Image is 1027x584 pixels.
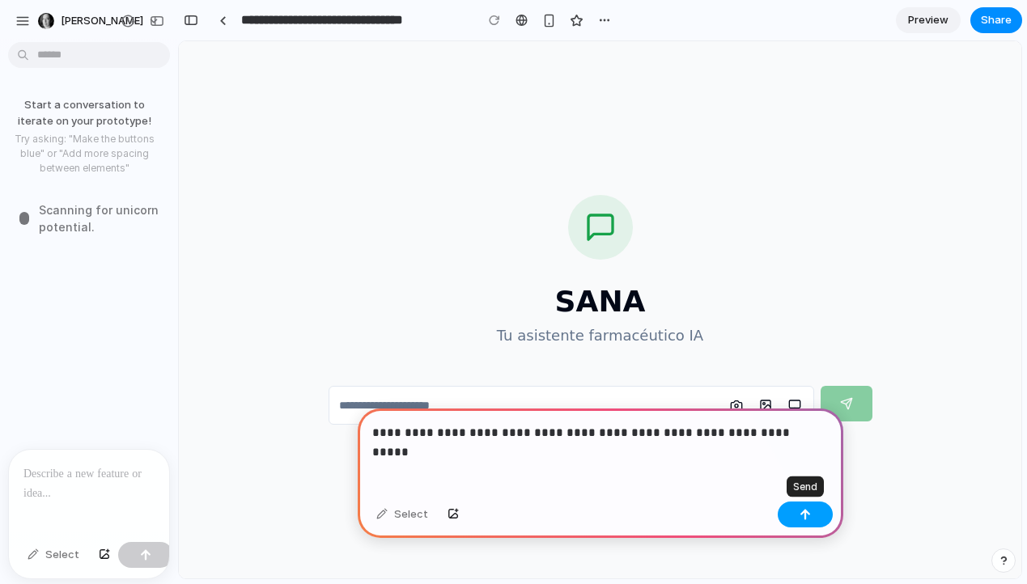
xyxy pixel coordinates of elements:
[150,244,694,277] h1: SANA
[787,476,824,497] div: Send
[39,201,168,235] span: Scanning for unicorn potential .
[981,12,1012,28] span: Share
[545,351,571,377] button: Capturar con cámara
[896,7,961,33] a: Preview
[908,12,948,28] span: Preview
[6,97,162,129] p: Start a conversation to iterate on your prototype!
[970,7,1022,33] button: Share
[61,13,143,29] span: [PERSON_NAME]
[32,8,168,34] button: [PERSON_NAME]
[574,351,600,377] button: Subir imagen
[6,132,162,176] p: Try asking: "Make the buttons blue" or "Add more spacing between elements"
[603,351,629,377] button: Compartir Pantalla (5s GIF)
[150,283,694,306] p: Tu asistente farmacéutico IA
